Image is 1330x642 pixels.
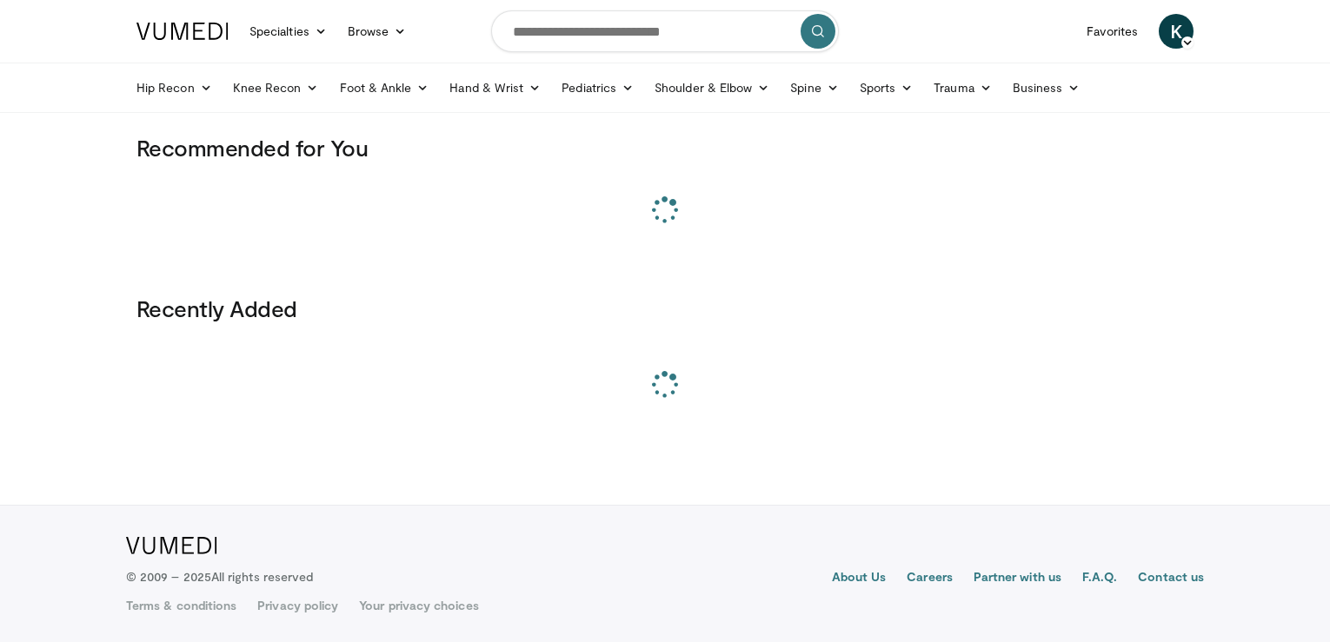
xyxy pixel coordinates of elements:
[491,10,839,52] input: Search topics, interventions
[126,537,217,554] img: VuMedi Logo
[126,568,313,586] p: © 2009 – 2025
[849,70,924,105] a: Sports
[832,568,887,589] a: About Us
[329,70,440,105] a: Foot & Ankle
[359,597,478,614] a: Your privacy choices
[136,23,229,40] img: VuMedi Logo
[211,569,313,584] span: All rights reserved
[337,14,417,49] a: Browse
[257,597,338,614] a: Privacy policy
[126,597,236,614] a: Terms & conditions
[780,70,848,105] a: Spine
[1159,14,1194,49] a: K
[907,568,953,589] a: Careers
[1002,70,1091,105] a: Business
[1082,568,1117,589] a: F.A.Q.
[1076,14,1148,49] a: Favorites
[136,295,1194,322] h3: Recently Added
[1138,568,1204,589] a: Contact us
[923,70,1002,105] a: Trauma
[136,134,1194,162] h3: Recommended for You
[974,568,1061,589] a: Partner with us
[644,70,780,105] a: Shoulder & Elbow
[126,70,223,105] a: Hip Recon
[439,70,551,105] a: Hand & Wrist
[239,14,337,49] a: Specialties
[223,70,329,105] a: Knee Recon
[551,70,644,105] a: Pediatrics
